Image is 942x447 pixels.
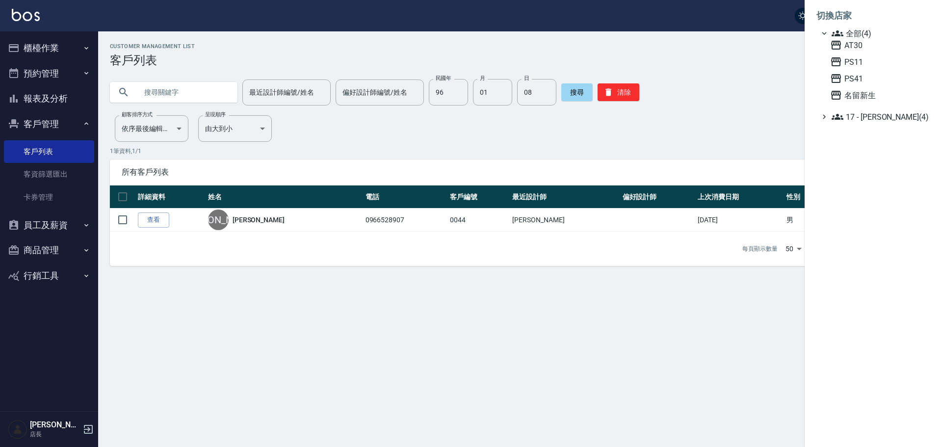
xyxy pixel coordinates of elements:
span: AT30 [830,39,926,51]
li: 切換店家 [816,4,930,27]
span: PS41 [830,73,926,84]
span: 全部(4) [832,27,926,39]
span: 名留新生 [830,89,926,101]
span: 17 - [PERSON_NAME](4) [832,111,926,123]
span: PS11 [830,56,926,68]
